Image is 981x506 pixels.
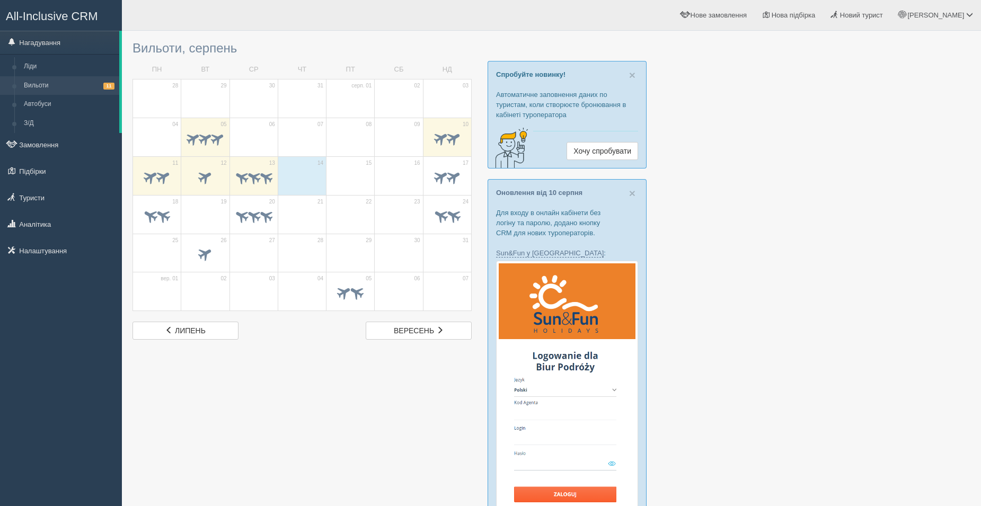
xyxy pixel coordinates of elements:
button: Close [629,69,635,81]
p: : [496,248,638,258]
span: × [629,187,635,199]
a: Sun&Fun у [GEOGRAPHIC_DATA] [496,249,604,258]
button: Close [629,188,635,199]
span: 15 [366,159,372,167]
span: 03 [269,275,275,282]
span: 02 [220,275,226,282]
a: All-Inclusive CRM [1,1,121,30]
span: 07 [317,121,323,128]
td: ВТ [181,60,229,79]
span: 18 [172,198,178,206]
span: 06 [414,275,420,282]
a: Вильоти11 [19,76,119,95]
span: 25 [172,237,178,244]
span: 03 [463,82,469,90]
span: 07 [463,275,469,282]
a: Автобуси [19,95,119,114]
span: 10 [463,121,469,128]
span: вересень [394,326,434,335]
span: 11 [172,159,178,167]
span: Нова підбірка [772,11,816,19]
span: 31 [317,82,323,90]
h3: Вильоти, серпень [132,41,472,55]
span: 23 [414,198,420,206]
span: 14 [317,159,323,167]
span: 17 [463,159,469,167]
td: ПТ [326,60,375,79]
a: З/Д [19,114,119,133]
span: 21 [317,198,323,206]
span: 04 [317,275,323,282]
span: липень [175,326,206,335]
span: 20 [269,198,275,206]
span: 09 [414,121,420,128]
span: 06 [269,121,275,128]
a: Ліди [19,57,119,76]
span: Новий турист [840,11,883,19]
span: 30 [269,82,275,90]
span: 24 [463,198,469,206]
p: Автоматичне заповнення даних по туристам, коли створюєте бронювання в кабінеті туроператора [496,90,638,120]
span: × [629,69,635,81]
span: [PERSON_NAME] [907,11,964,19]
p: Для входу в онлайн кабінети без логіну та паролю, додано кнопку CRM для нових туроператорів. [496,208,638,238]
span: 16 [414,159,420,167]
td: ЧТ [278,60,326,79]
span: 02 [414,82,420,90]
span: All-Inclusive CRM [6,10,98,23]
p: Спробуйте новинку! [496,69,638,79]
a: липень [132,322,238,340]
span: 30 [414,237,420,244]
span: 26 [220,237,226,244]
span: 31 [463,237,469,244]
span: 05 [366,275,372,282]
span: 13 [269,159,275,167]
a: вересень [366,322,472,340]
span: 08 [366,121,372,128]
img: creative-idea-2907357.png [488,127,531,169]
td: НД [423,60,471,79]
span: 29 [220,82,226,90]
span: 12 [220,159,226,167]
td: СБ [375,60,423,79]
span: Нове замовлення [691,11,747,19]
span: 11 [103,83,114,90]
span: 05 [220,121,226,128]
td: СР [229,60,278,79]
span: 22 [366,198,372,206]
span: 19 [220,198,226,206]
span: вер. 01 [161,275,178,282]
a: Оновлення від 10 серпня [496,189,582,197]
span: 28 [172,82,178,90]
span: 04 [172,121,178,128]
a: Хочу спробувати [567,142,638,160]
span: 29 [366,237,372,244]
td: ПН [133,60,181,79]
span: 27 [269,237,275,244]
span: 28 [317,237,323,244]
span: серп. 01 [351,82,372,90]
